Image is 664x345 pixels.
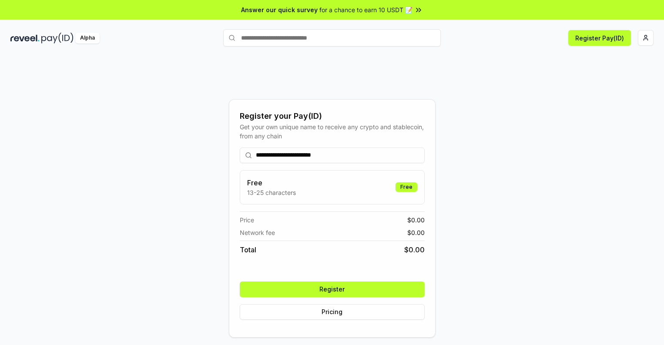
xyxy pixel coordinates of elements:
[407,228,425,237] span: $ 0.00
[247,188,296,197] p: 13-25 characters
[404,245,425,255] span: $ 0.00
[240,245,256,255] span: Total
[240,110,425,122] div: Register your Pay(ID)
[240,215,254,224] span: Price
[240,228,275,237] span: Network fee
[240,281,425,297] button: Register
[41,33,74,44] img: pay_id
[407,215,425,224] span: $ 0.00
[240,122,425,141] div: Get your own unique name to receive any crypto and stablecoin, from any chain
[240,304,425,320] button: Pricing
[247,178,296,188] h3: Free
[319,5,412,14] span: for a chance to earn 10 USDT 📝
[75,33,100,44] div: Alpha
[568,30,631,46] button: Register Pay(ID)
[241,5,318,14] span: Answer our quick survey
[10,33,40,44] img: reveel_dark
[396,182,417,192] div: Free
